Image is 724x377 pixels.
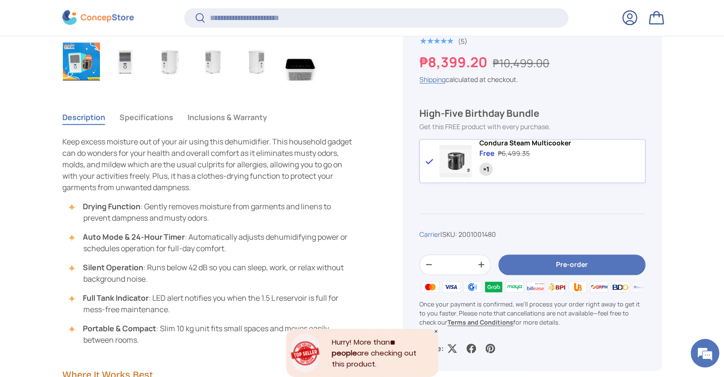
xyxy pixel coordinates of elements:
[442,230,457,239] span: SKU:
[83,232,185,242] strong: Auto Mode & 24-Hour Timer
[282,42,319,81] img: carrier-dehumidifier-12-liter-top-with-buttons-view-concepstore
[419,74,645,84] div: calculated at checkout.
[462,280,483,294] img: gcash
[188,106,267,128] button: Inclusions & Warranty
[458,38,467,45] div: (5)
[479,139,571,147] a: Condura Steam Multicooker
[72,323,357,346] li: : Slim 10 kg unit fits small spaces and moves easily between rooms.
[493,55,549,71] s: ₱10,499.00
[194,42,231,81] img: carrier-dehumidifier-12-liter-left-side-view-concepstore
[72,231,357,254] li: : Automatically adjusts dehumidifying power or schedules operation for full-day comfort.
[419,37,453,46] div: 5.0 out of 5.0 stars
[588,280,609,294] img: qrph
[567,280,588,294] img: ubp
[419,122,551,131] span: Get this FREE product with every purchase.
[419,107,645,120] div: High-Five Birthday Bundle
[479,149,495,159] div: Free
[62,10,134,25] img: ConcepStore
[62,106,105,128] button: Description
[83,201,140,212] strong: Drying Function
[63,42,100,81] img: Carrier 12L White Dehumidifier
[107,42,144,81] img: carrier-dehumidifier-12-liter-full-view-concepstore
[72,292,357,315] li: : LED alert notifies you when the 1.5 L reservoir is full for mess-free maintenance.
[83,293,149,303] strong: Full Tank Indicator
[419,230,440,239] a: Carrier
[440,230,496,239] span: |
[483,280,504,294] img: grabpay
[525,280,546,294] img: billease
[458,230,496,239] span: 2001001480
[72,262,357,285] li: : Runs below 42 dB so you can sleep, work, or relax without background noise.
[83,323,156,334] strong: Portable & Compact
[434,329,438,334] div: Close
[62,136,357,193] p: Keep excess moisture out of your air using this dehumidifier. This household gadget can do wonder...
[610,280,631,294] img: bdo
[498,149,530,159] div: ₱6,499.35
[238,42,275,81] img: carrier-dehumidifier-12-liter-right-side-view-concepstore
[631,280,652,294] img: metrobank
[72,201,357,224] li: : Gently removes moisture from garments and linens to prevent dampness and musty odors.
[83,262,143,273] strong: Silent Operation
[119,106,173,128] button: Specifications
[479,138,571,147] span: Condura Steam Multicooker
[419,300,645,327] p: Once your payment is confirmed, we'll process your order right away to get it to you faster. Plea...
[447,318,513,327] a: Terms and Conditions
[419,75,446,84] a: Shipping
[419,52,490,71] strong: ₱8,399.20
[441,280,462,294] img: visa
[419,35,467,46] a: 5.0 out of 5.0 stars (5)
[498,255,645,275] button: Pre-order
[419,37,453,46] span: ★★★★★
[419,280,440,294] img: master
[479,163,493,176] div: Quantity
[150,42,188,81] img: carrier-dehumidifier-12-liter-left-side-with-dimensions-view-concepstore
[504,280,525,294] img: maya
[546,280,567,294] img: bpi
